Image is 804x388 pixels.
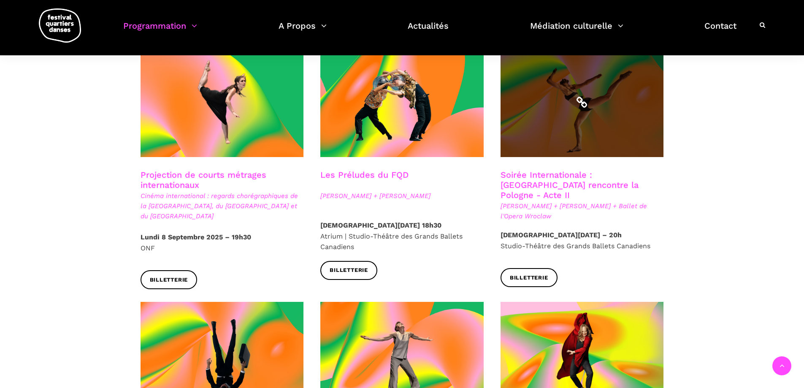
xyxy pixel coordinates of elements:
a: Billetterie [320,261,377,280]
span: Billetterie [330,266,368,275]
span: [PERSON_NAME] + [PERSON_NAME] [320,191,484,201]
a: Billetterie [141,270,198,289]
h3: Projection de courts métrages internationaux [141,170,304,191]
a: Billetterie [501,268,558,287]
a: Actualités [408,19,449,43]
span: Billetterie [510,274,548,282]
strong: Lundi 8 Septembre 2025 – 19h30 [141,233,251,241]
span: Cinéma international : regards chorégraphiques de la [GEOGRAPHIC_DATA], du [GEOGRAPHIC_DATA] et d... [141,191,304,221]
a: Contact [704,19,736,43]
strong: [DEMOGRAPHIC_DATA][DATE] – 20h [501,231,622,239]
a: A Propos [279,19,327,43]
span: [PERSON_NAME] + [PERSON_NAME] + Ballet de l'Opera Wroclaw [501,201,664,221]
p: Studio-Théâtre des Grands Ballets Canadiens [501,230,664,251]
strong: [DEMOGRAPHIC_DATA][DATE] 18h30 [320,221,441,229]
a: Les Préludes du FQD [320,170,409,180]
a: Programmation [123,19,197,43]
p: ONF [141,232,304,253]
span: Billetterie [150,276,188,285]
p: Atrium | Studio-Théâtre des Grands Ballets Canadiens [320,220,484,252]
a: Soirée Internationale : [GEOGRAPHIC_DATA] rencontre la Pologne - Acte II [501,170,639,200]
a: Médiation culturelle [530,19,623,43]
img: logo-fqd-med [39,8,81,43]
